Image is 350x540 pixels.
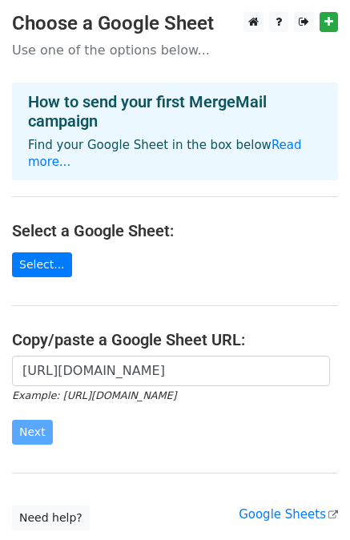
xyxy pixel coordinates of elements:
[28,138,302,169] a: Read more...
[12,420,53,445] input: Next
[12,389,176,401] small: Example: [URL][DOMAIN_NAME]
[12,506,90,530] a: Need help?
[12,252,72,277] a: Select...
[239,507,338,522] a: Google Sheets
[28,92,322,131] h4: How to send your first MergeMail campaign
[12,221,338,240] h4: Select a Google Sheet:
[12,12,338,35] h3: Choose a Google Sheet
[12,356,330,386] input: Paste your Google Sheet URL here
[12,42,338,58] p: Use one of the options below...
[28,137,322,171] p: Find your Google Sheet in the box below
[12,330,338,349] h4: Copy/paste a Google Sheet URL:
